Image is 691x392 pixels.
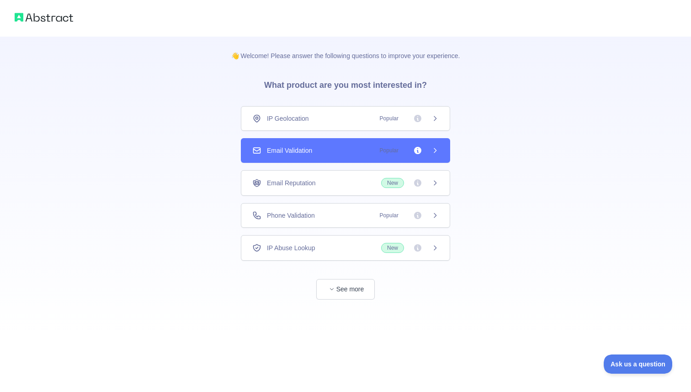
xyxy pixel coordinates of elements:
[316,279,375,300] button: See more
[267,114,309,123] span: IP Geolocation
[381,243,404,253] span: New
[374,114,404,123] span: Popular
[374,146,404,155] span: Popular
[381,178,404,188] span: New
[15,11,73,24] img: Abstract logo
[374,211,404,220] span: Popular
[217,37,475,60] p: 👋 Welcome! Please answer the following questions to improve your experience.
[267,243,315,252] span: IP Abuse Lookup
[604,354,673,374] iframe: Toggle Customer Support
[267,211,315,220] span: Phone Validation
[267,146,312,155] span: Email Validation
[267,178,316,188] span: Email Reputation
[250,60,441,106] h3: What product are you most interested in?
